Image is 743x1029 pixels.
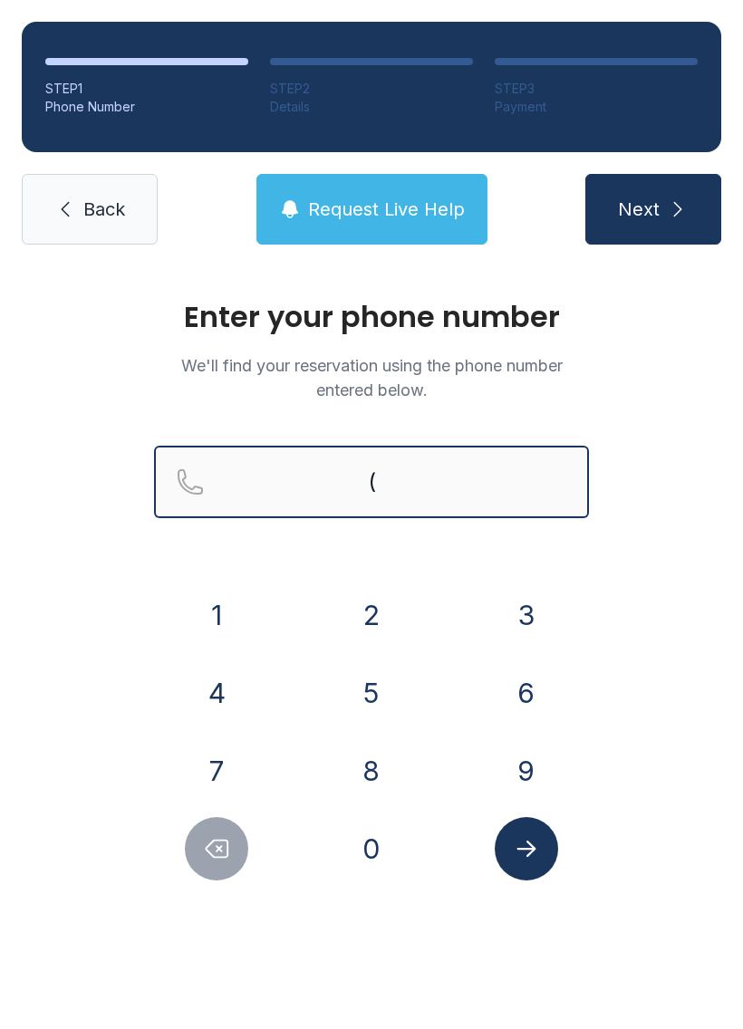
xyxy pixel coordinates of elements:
button: Submit lookup form [495,817,558,880]
div: STEP 3 [495,80,698,98]
div: Phone Number [45,98,248,116]
div: Details [270,98,473,116]
h1: Enter your phone number [154,303,589,332]
button: 8 [340,739,403,803]
button: 5 [340,661,403,725]
button: 1 [185,583,248,647]
button: 9 [495,739,558,803]
div: Payment [495,98,698,116]
button: 2 [340,583,403,647]
button: 3 [495,583,558,647]
input: Reservation phone number [154,446,589,518]
div: STEP 1 [45,80,248,98]
span: Back [83,197,125,222]
span: Request Live Help [308,197,465,222]
div: STEP 2 [270,80,473,98]
button: 7 [185,739,248,803]
button: 0 [340,817,403,880]
button: 4 [185,661,248,725]
span: Next [618,197,660,222]
button: Delete number [185,817,248,880]
button: 6 [495,661,558,725]
p: We'll find your reservation using the phone number entered below. [154,353,589,402]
